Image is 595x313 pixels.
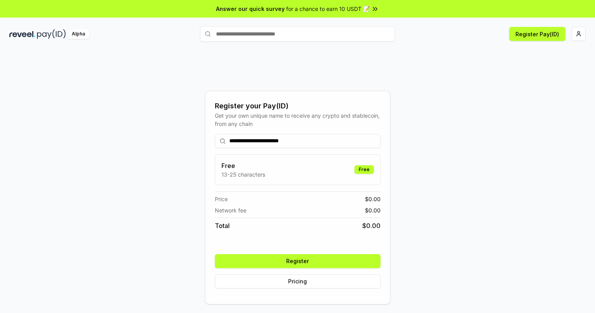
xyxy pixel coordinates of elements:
[221,161,265,170] h3: Free
[67,29,89,39] div: Alpha
[216,5,285,13] span: Answer our quick survey
[215,206,246,214] span: Network fee
[215,101,381,111] div: Register your Pay(ID)
[509,27,565,41] button: Register Pay(ID)
[221,170,265,179] p: 13-25 characters
[215,254,381,268] button: Register
[215,221,230,230] span: Total
[215,195,228,203] span: Price
[362,221,381,230] span: $ 0.00
[215,274,381,288] button: Pricing
[365,195,381,203] span: $ 0.00
[9,29,35,39] img: reveel_dark
[354,165,374,174] div: Free
[37,29,66,39] img: pay_id
[286,5,370,13] span: for a chance to earn 10 USDT 📝
[215,111,381,128] div: Get your own unique name to receive any crypto and stablecoin, from any chain
[365,206,381,214] span: $ 0.00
